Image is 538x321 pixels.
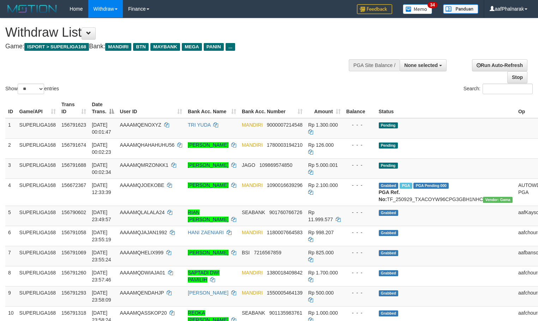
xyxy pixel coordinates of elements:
[188,210,228,222] a: RIAN [PERSON_NAME]
[5,246,17,266] td: 7
[24,43,89,51] span: ISPORT > SUPERLIGA168
[242,182,263,188] span: MANDIRI
[242,310,265,316] span: SEABANK
[242,142,263,148] span: MANDIRI
[308,210,333,222] span: Rp 11.999.577
[120,122,161,128] span: AAAAMQENOXYZ
[61,310,86,316] span: 156791318
[346,229,373,236] div: - - -
[443,4,478,14] img: panduan.png
[5,98,17,118] th: ID
[259,162,292,168] span: Copy 109869574850 to clipboard
[17,138,59,158] td: SUPERLIGA168
[507,71,527,83] a: Stop
[18,84,44,94] select: Showentries
[346,121,373,128] div: - - -
[269,310,302,316] span: Copy 901135983761 to clipboard
[413,183,449,189] span: PGA Pending
[188,290,228,296] a: [PERSON_NAME]
[267,270,303,275] span: Copy 1380018409842 to clipboard
[349,59,400,71] div: PGA Site Balance /
[404,62,438,68] span: None selected
[120,182,164,188] span: AAAAMQJOEKOBE
[346,182,373,189] div: - - -
[17,226,59,246] td: SUPERLIGA168
[242,270,263,275] span: MANDIRI
[379,250,399,256] span: Grabbed
[379,210,399,216] span: Grabbed
[267,142,303,148] span: Copy 1780003194210 to clipboard
[403,4,432,14] img: Button%20Memo.svg
[346,141,373,149] div: - - -
[17,286,59,306] td: SUPERLIGA168
[204,43,224,51] span: PANIN
[5,25,352,40] h1: Withdraw List
[120,250,163,255] span: AAAAMQHELIX999
[379,310,399,316] span: Grabbed
[343,98,376,118] th: Balance
[376,178,515,206] td: TF_250929_TXACOYW96CPG3GBH1NHC
[17,118,59,139] td: SUPERLIGA168
[483,197,513,203] span: Vendor URL: https://trx31.1velocity.biz
[239,98,305,118] th: Bank Acc. Number: activate to sort column ascending
[120,210,165,215] span: AAAAMQLALALA24
[5,4,59,14] img: MOTION_logo.png
[5,43,352,50] h4: Game: Bank:
[17,246,59,266] td: SUPERLIGA168
[379,230,399,236] span: Grabbed
[308,122,338,128] span: Rp 1.300.000
[92,290,111,303] span: [DATE] 23:58:09
[188,250,228,255] a: [PERSON_NAME]
[346,162,373,169] div: - - -
[120,142,174,148] span: AAAAMQHAHAHUHU56
[308,142,334,148] span: Rp 126.000
[308,290,334,296] span: Rp 500.000
[400,59,447,71] button: None selected
[59,98,89,118] th: Trans ID: activate to sort column ascending
[61,250,86,255] span: 156791069
[242,210,265,215] span: SEABANK
[346,289,373,296] div: - - -
[92,250,111,262] span: [DATE] 23:55:24
[61,122,86,128] span: 156791623
[92,270,111,283] span: [DATE] 23:57:46
[188,162,228,168] a: [PERSON_NAME]
[357,4,392,14] img: Feedback.jpg
[17,98,59,118] th: Game/API: activate to sort column ascending
[5,158,17,178] td: 3
[308,250,334,255] span: Rp 825.000
[92,162,111,175] span: [DATE] 00:02:34
[185,98,239,118] th: Bank Acc. Name: activate to sort column ascending
[188,230,224,235] a: HANI ZAENIARI
[472,59,527,71] a: Run Auto-Refresh
[61,270,86,275] span: 156791260
[269,210,302,215] span: Copy 901760766726 to clipboard
[379,143,398,149] span: Pending
[5,286,17,306] td: 9
[308,182,338,188] span: Rp 2.100.000
[61,142,86,148] span: 156791674
[5,266,17,286] td: 8
[120,230,167,235] span: AAAAMQJAJAN1992
[92,210,111,222] span: [DATE] 23:49:57
[242,230,263,235] span: MANDIRI
[120,310,167,316] span: AAAAMQASSKOP20
[120,162,168,168] span: AAAAMQMRZONKK1
[182,43,202,51] span: MEGA
[61,182,86,188] span: 156672367
[117,98,185,118] th: User ID: activate to sort column ascending
[379,122,398,128] span: Pending
[188,270,220,283] a: SAPTADI DWI PAMILIH
[188,182,228,188] a: [PERSON_NAME]
[17,266,59,286] td: SUPERLIGA168
[92,182,111,195] span: [DATE] 12:33:39
[242,122,263,128] span: MANDIRI
[17,206,59,226] td: SUPERLIGA168
[379,163,398,169] span: Pending
[305,98,343,118] th: Amount: activate to sort column ascending
[346,269,373,276] div: - - -
[242,290,263,296] span: MANDIRI
[61,210,86,215] span: 156790602
[61,230,86,235] span: 156791058
[308,310,338,316] span: Rp 1.000.000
